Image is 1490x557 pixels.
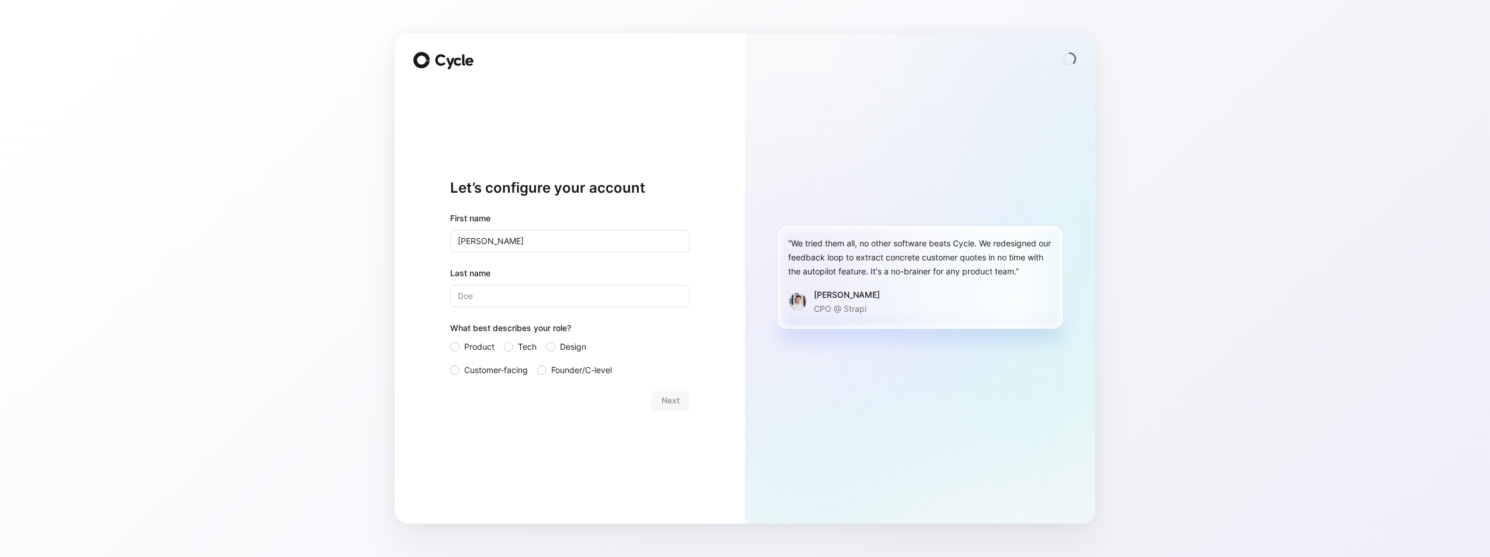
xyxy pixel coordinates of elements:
[788,236,1052,278] div: “We tried them all, no other software beats Cycle. We redesigned our feedback loop to extract con...
[518,340,537,354] span: Tech
[450,266,690,280] label: Last name
[450,179,690,197] h1: Let’s configure your account
[450,211,690,225] div: First name
[464,340,495,354] span: Product
[450,285,690,307] input: Doe
[814,302,880,316] p: CPO @ Strapi
[551,363,612,377] span: Founder/C-level
[464,363,528,377] span: Customer-facing
[450,230,690,252] input: John
[560,340,586,354] span: Design
[814,288,880,302] div: [PERSON_NAME]
[450,321,690,340] div: What best describes your role?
